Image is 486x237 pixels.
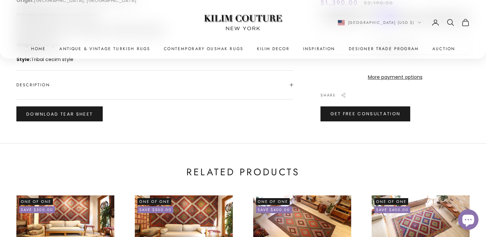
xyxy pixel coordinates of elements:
[19,198,53,205] span: One of One
[348,19,415,26] span: [GEOGRAPHIC_DATA] (USD $)
[349,45,419,52] a: Designer Trade Program
[456,209,481,232] inbox-online-store-chat: Shopify online store chat
[59,45,150,52] a: Antique & Vintage Turkish Rugs
[200,6,286,39] img: Logo of Kilim Couture New York
[16,45,470,52] nav: Primary navigation
[186,165,300,179] h2: Related Products
[138,206,173,213] on-sale-badge: Save $500.00
[16,82,50,88] span: Description
[257,45,289,52] summary: Kilim Decor
[320,106,410,121] a: Get Free Consultation
[16,106,103,121] button: Download Tear Sheet
[338,20,345,25] img: United States
[256,206,292,213] on-sale-badge: Save $400.00
[138,198,171,205] span: One of One
[374,206,410,213] on-sale-badge: Save $400.00
[338,19,421,26] button: Change country or currency
[320,92,336,98] span: Share
[374,198,408,205] span: One of One
[338,18,470,27] nav: Secondary navigation
[19,206,55,213] on-sale-badge: Save $500.00
[164,45,243,52] a: Contemporary Oushak Rugs
[320,92,346,98] button: Share
[31,45,46,52] a: Home
[256,198,290,205] span: One of One
[432,45,455,52] a: Auction
[16,71,293,99] summary: Description
[303,45,335,52] a: Inspiration
[16,56,286,63] p: Tribal cecim style
[320,73,470,81] a: More payment options
[16,56,31,63] strong: Style:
